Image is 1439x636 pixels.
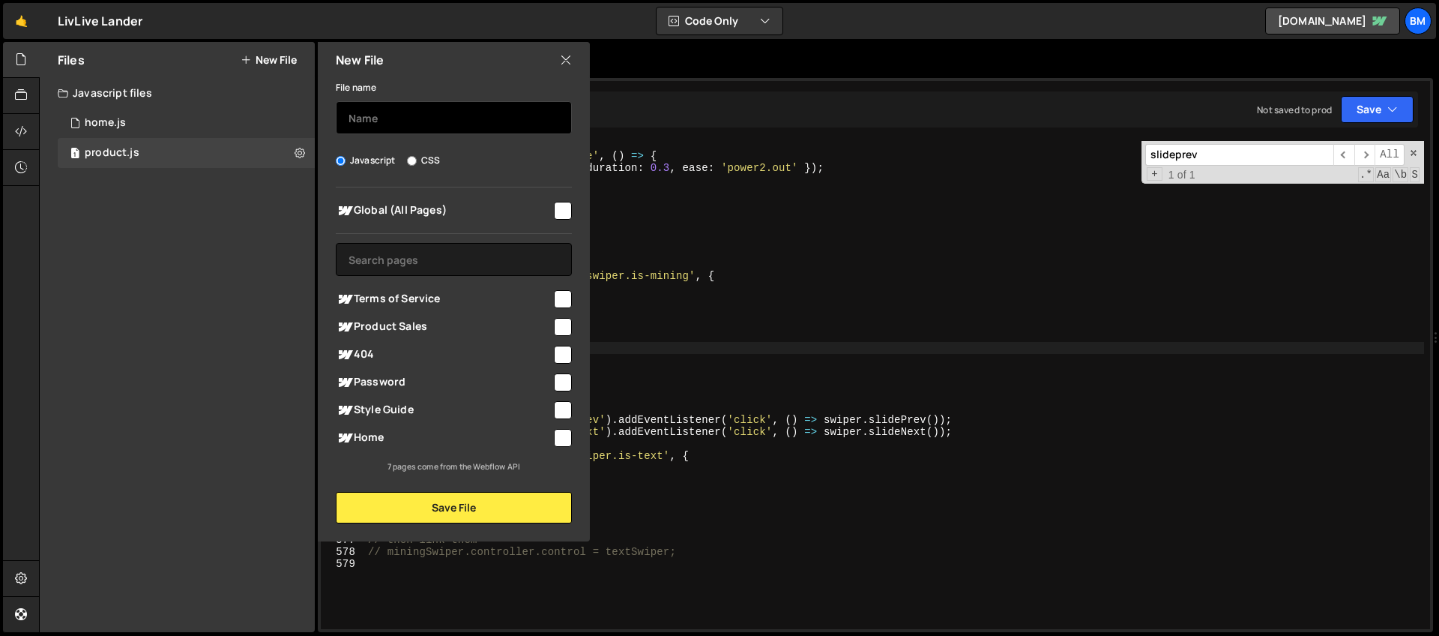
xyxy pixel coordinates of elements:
[58,108,315,138] div: 16693/45606.js
[1358,167,1374,182] span: RegExp Search
[241,54,297,66] button: New File
[336,401,552,419] span: Style Guide
[336,346,552,364] span: 404
[407,156,417,166] input: CSS
[336,429,552,447] span: Home
[407,153,440,168] label: CSS
[387,461,520,472] small: 7 pages come from the Webflow API
[85,116,126,130] div: home.js
[336,153,396,168] label: Javascript
[70,148,79,160] span: 1
[336,243,572,276] input: Search pages
[336,318,552,336] span: Product Sales
[40,78,315,108] div: Javascript files
[1375,144,1405,166] span: Alt-Enter
[336,492,572,523] button: Save File
[1333,144,1354,166] span: ​
[321,558,365,570] div: 579
[1145,144,1333,166] input: Search for
[1410,167,1420,182] span: Search In Selection
[58,52,85,68] h2: Files
[1147,167,1162,181] span: Toggle Replace mode
[336,80,376,95] label: File name
[336,290,552,308] span: Terms of Service
[1393,167,1408,182] span: Whole Word Search
[58,138,315,168] div: 16693/45611.js
[336,52,384,68] h2: New File
[1265,7,1400,34] a: [DOMAIN_NAME]
[1257,103,1332,116] div: Not saved to prod
[1162,169,1201,181] span: 1 of 1
[336,101,572,134] input: Name
[336,373,552,391] span: Password
[321,546,365,558] div: 578
[58,12,142,30] div: LivLive Lander
[1375,167,1391,182] span: CaseSensitive Search
[1341,96,1414,123] button: Save
[85,146,139,160] div: product.js
[336,156,346,166] input: Javascript
[3,3,40,39] a: 🤙
[1354,144,1375,166] span: ​
[336,202,552,220] span: Global (All Pages)
[657,7,782,34] button: Code Only
[1405,7,1432,34] a: bm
